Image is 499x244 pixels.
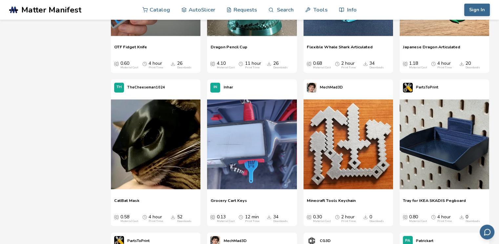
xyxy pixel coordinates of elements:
span: CatBat Mask [114,198,139,207]
span: Downloads [267,214,271,219]
span: Downloads [267,61,271,66]
div: Downloads [273,66,287,69]
div: 0.60 [120,61,138,69]
div: 52 [177,214,191,223]
p: CG3D [320,237,331,244]
div: 0.68 [313,61,331,69]
img: MechMad3D's profile [307,83,317,92]
div: Print Time [245,66,259,69]
div: 12 min [245,214,259,223]
div: Material Cost [120,219,138,223]
a: Dragon Pencil Cup [210,44,247,54]
a: PartsToPrint's profilePartsToPrint [400,79,442,96]
span: Average Print Time [142,61,147,66]
div: 2 hour [341,214,356,223]
span: Downloads [363,61,368,66]
div: Print Time [245,219,259,223]
div: 34 [273,214,287,223]
span: Downloads [459,214,464,219]
img: PartsToPrint's profile [403,83,413,92]
span: Matter Manifest [21,5,81,14]
div: Downloads [273,219,287,223]
div: 4 hour [437,214,452,223]
div: Downloads [466,66,480,69]
span: Average Print Time [239,214,243,219]
div: Print Time [437,66,452,69]
div: 4.10 [217,61,234,69]
span: Average Cost [210,61,215,66]
div: 4 hour [149,61,163,69]
a: Flexible Whale Shark Articulated [307,44,373,54]
a: Grocery Cart Keys [210,198,247,207]
div: Print Time [341,66,356,69]
div: 2 hour [341,61,356,69]
span: Average Print Time [431,214,436,219]
span: Average Cost [114,214,119,219]
span: Average Cost [403,214,407,219]
a: Tray for IKEA SKADIS Pegboard [403,198,466,207]
span: Downloads [171,214,175,219]
p: MechMad3D [223,237,246,244]
div: 0.13 [217,214,234,223]
div: Print Time [149,66,163,69]
div: Material Cost [409,219,427,223]
div: Downloads [369,219,384,223]
span: Average Print Time [142,214,147,219]
div: Print Time [341,219,356,223]
div: 0.58 [120,214,138,223]
div: Downloads [177,219,191,223]
span: Downloads [459,61,464,66]
span: Downloads [363,214,368,219]
span: Average Cost [210,214,215,219]
span: PA [405,238,410,243]
p: MechMad3D [320,84,343,91]
span: Average Print Time [335,214,340,219]
span: Downloads [171,61,175,66]
div: 4 hour [437,61,452,69]
div: Downloads [369,66,384,69]
div: 0 [466,214,480,223]
button: Sign In [464,4,490,16]
div: 34 [369,61,384,69]
span: Average Cost [114,61,119,66]
span: Average Cost [307,214,311,219]
div: Material Cost [409,66,427,69]
button: Send feedback via email [480,225,494,239]
span: TH [116,85,122,89]
a: OTF Fidget Knife [114,44,147,54]
span: Average Print Time [431,61,436,66]
div: 26 [177,61,191,69]
a: MechMad3D's profileMechMad3D [303,79,346,96]
div: Downloads [466,219,480,223]
div: 0 [369,214,384,223]
p: PartsToPrint [127,237,150,244]
div: 4 hour [149,214,163,223]
p: PartsToPrint [416,84,438,91]
div: Material Cost [217,66,234,69]
div: Material Cost [120,66,138,69]
a: Minecraft Tools Keychain [307,198,356,207]
p: Patrickart [416,237,433,244]
div: Material Cost [217,219,234,223]
div: Print Time [149,219,163,223]
div: 1.18 [409,61,427,69]
div: 26 [273,61,287,69]
span: Average Print Time [335,61,340,66]
a: Japanese Dragon Articulated [403,44,460,54]
span: Average Print Time [239,61,243,66]
div: Material Cost [313,66,331,69]
div: 0.30 [313,214,331,223]
span: Average Cost [307,61,311,66]
p: TheCheeseman1024 [127,84,165,91]
span: Average Cost [403,61,407,66]
span: IN [214,85,217,89]
div: Print Time [437,219,452,223]
p: Inhar [223,84,233,91]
